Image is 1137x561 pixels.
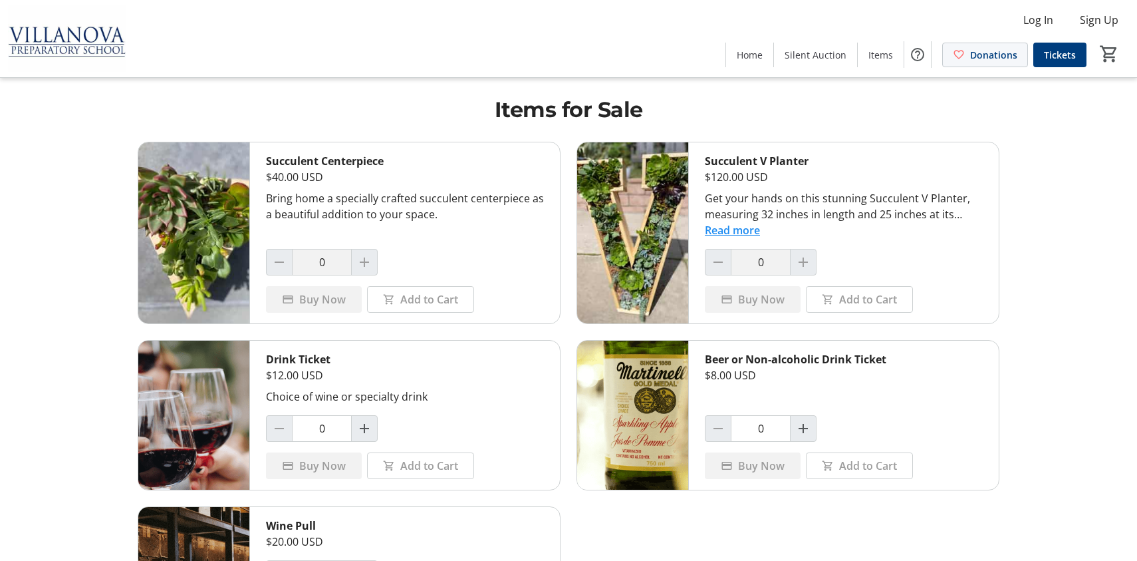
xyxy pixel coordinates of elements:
[726,43,773,67] a: Home
[858,43,904,67] a: Items
[942,43,1028,67] a: Donations
[577,142,688,323] img: Succulent V Planter
[1044,48,1076,62] span: Tickets
[266,389,544,405] div: Choice of wine or specialty drink
[1069,9,1129,31] button: Sign Up
[266,518,544,534] div: Wine Pull
[266,367,544,383] div: $12.00 USD
[266,153,544,169] div: Succulent Centerpiece
[1013,9,1064,31] button: Log In
[791,416,816,441] button: Increment by one
[1033,43,1086,67] a: Tickets
[1023,12,1053,28] span: Log In
[1080,12,1118,28] span: Sign Up
[1097,42,1121,66] button: Cart
[731,415,791,442] input: Beer or Non-alcoholic Drink Ticket Quantity
[731,249,791,276] input: Succulent V Planter Quantity
[266,190,544,222] div: Bring home a specially crafted succulent centerpiece as a beautiful addition to your space.
[705,367,983,383] div: $8.00 USD
[352,416,377,441] button: Increment by one
[904,41,931,68] button: Help
[785,48,846,62] span: Silent Auction
[705,222,760,238] button: Read more
[774,43,857,67] a: Silent Auction
[266,534,544,550] div: $20.00 USD
[705,153,983,169] div: Succulent V Planter
[266,351,544,367] div: Drink Ticket
[577,341,688,490] img: Beer or Non-alcoholic Drink Ticket
[705,169,983,185] div: $120.00 USD
[8,5,126,72] img: Villanova Preparatory School's Logo
[292,249,352,276] input: Succulent Centerpiece Quantity
[970,48,1017,62] span: Donations
[266,169,544,185] div: $40.00 USD
[138,341,249,490] img: Drink Ticket
[868,48,893,62] span: Items
[138,142,249,323] img: Succulent Centerpiece
[705,190,983,222] div: Get your hands on this stunning Succulent V Planter, measuring 32 inches in length and 25 inches ...
[737,48,763,62] span: Home
[292,415,352,442] input: Drink Ticket Quantity
[138,94,999,126] h1: Items for Sale
[705,351,983,367] div: Beer or Non-alcoholic Drink Ticket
